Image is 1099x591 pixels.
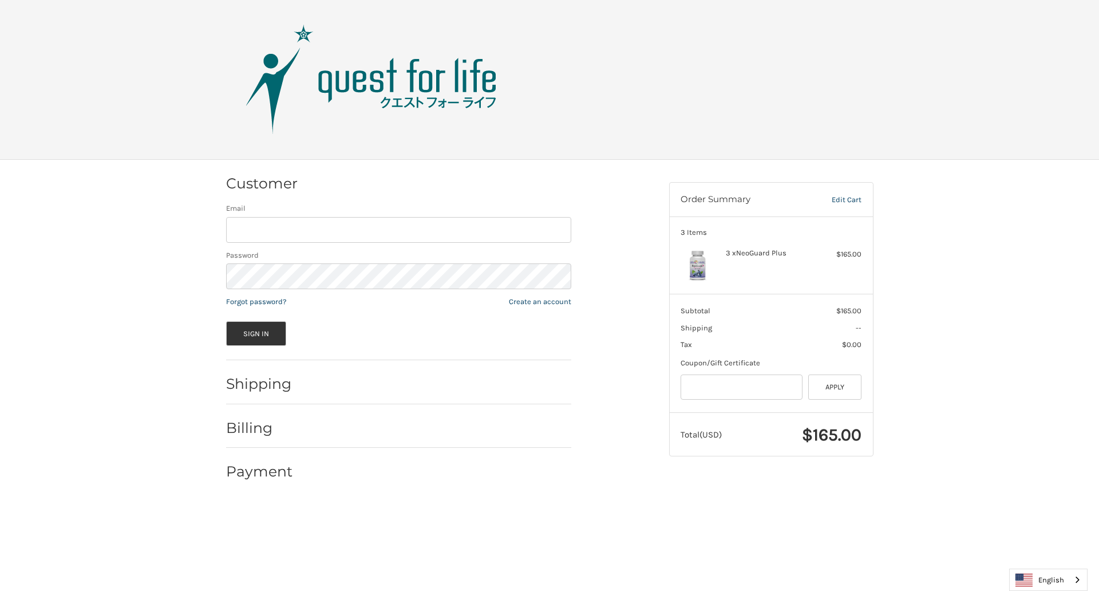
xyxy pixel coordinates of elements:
[226,419,293,437] h2: Billing
[226,375,293,393] h2: Shipping
[856,324,861,332] span: --
[681,194,808,206] h3: Order Summary
[681,375,802,400] input: Gift Certificate or Coupon Code
[226,203,571,214] label: Email
[681,228,861,237] h3: 3 Items
[226,321,287,346] button: Sign In
[1009,569,1088,591] aside: Language selected: English
[681,324,712,332] span: Shipping
[836,306,861,315] span: $165.00
[816,249,861,260] div: $165.00
[802,424,861,445] span: $165.00
[681,430,722,440] span: Total (USD)
[681,306,710,315] span: Subtotal
[681,357,861,369] div: Coupon/Gift Certificate
[1010,569,1087,590] a: English
[808,194,861,206] a: Edit Cart
[226,297,286,306] a: Forgot password?
[226,175,298,192] h2: Customer
[681,340,692,349] span: Tax
[228,22,515,137] img: Quest Group
[226,250,571,261] label: Password
[726,249,813,258] h4: 3 x NeoGuard Plus
[509,297,571,306] a: Create an account
[1009,569,1088,591] div: Language
[226,463,293,480] h2: Payment
[842,340,861,349] span: $0.00
[808,375,862,400] button: Apply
